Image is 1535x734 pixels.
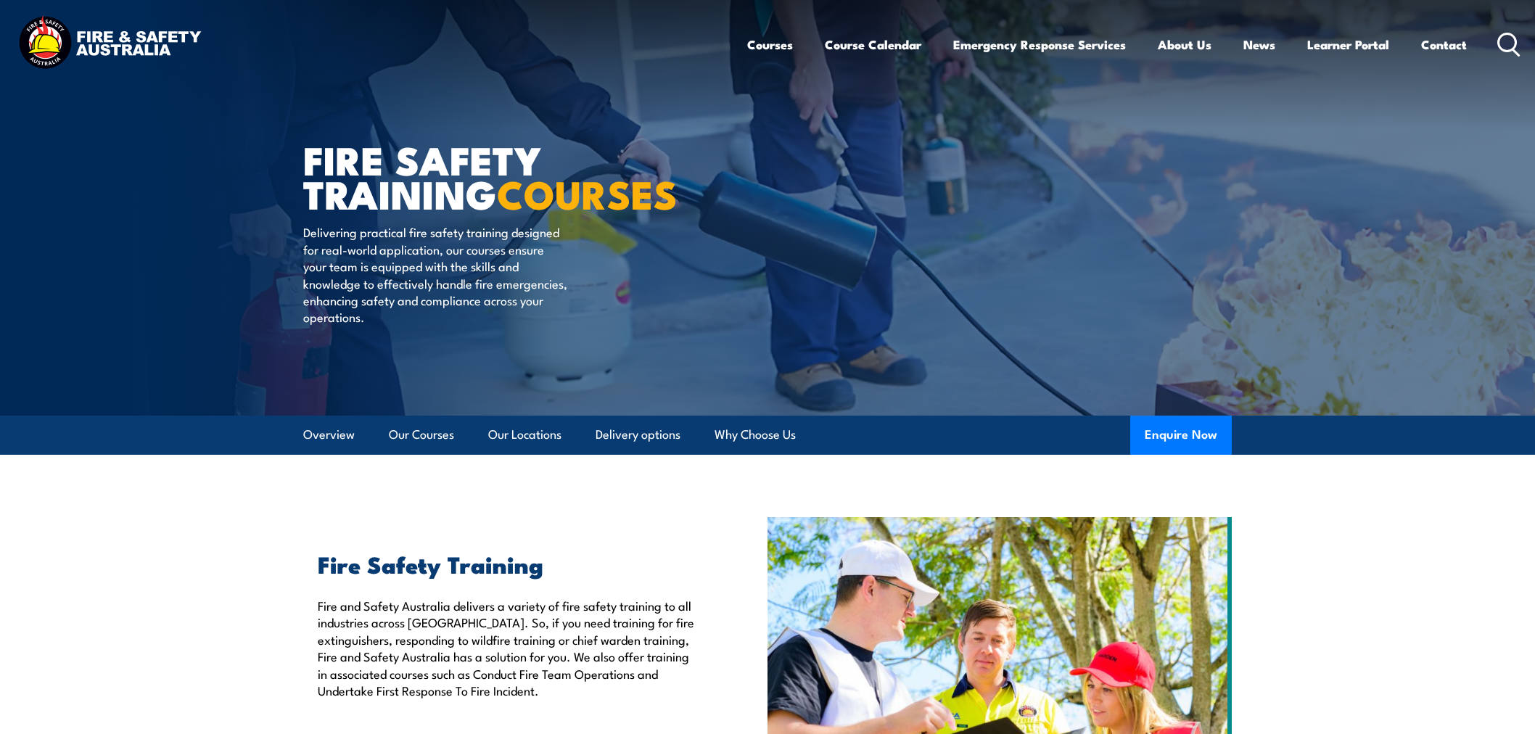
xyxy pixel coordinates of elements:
[1158,25,1211,64] a: About Us
[488,416,561,454] a: Our Locations
[303,416,355,454] a: Overview
[715,416,796,454] a: Why Choose Us
[825,25,921,64] a: Course Calendar
[303,223,568,325] p: Delivering practical fire safety training designed for real-world application, our courses ensure...
[303,142,662,210] h1: FIRE SAFETY TRAINING
[497,162,678,223] strong: COURSES
[747,25,793,64] a: Courses
[1130,416,1232,455] button: Enquire Now
[389,416,454,454] a: Our Courses
[953,25,1126,64] a: Emergency Response Services
[596,416,680,454] a: Delivery options
[1243,25,1275,64] a: News
[1307,25,1389,64] a: Learner Portal
[318,553,701,574] h2: Fire Safety Training
[1421,25,1467,64] a: Contact
[318,597,701,698] p: Fire and Safety Australia delivers a variety of fire safety training to all industries across [GE...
